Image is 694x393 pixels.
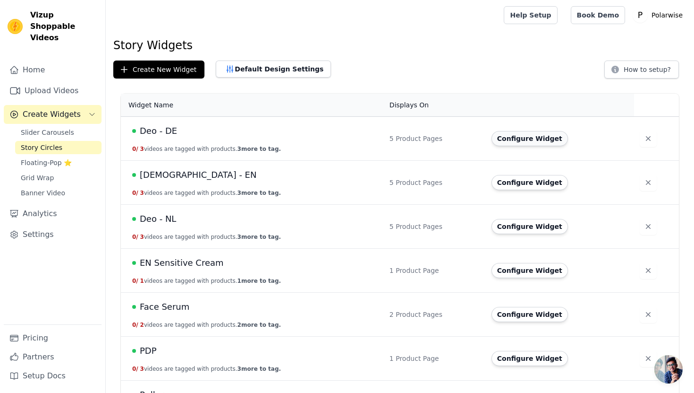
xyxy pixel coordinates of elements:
[121,94,384,117] th: Widget Name
[140,344,157,358] span: PDP
[113,61,204,79] button: Create New Widget
[389,266,480,275] div: 1 Product Page
[640,350,657,367] button: Delete widget
[384,94,486,117] th: Displays On
[132,277,281,285] button: 0/ 1videos are tagged with products.1more to tag.
[491,131,568,146] button: Configure Widget
[237,234,281,240] span: 3 more to tag.
[21,158,72,167] span: Floating-Pop ⭐
[389,178,480,187] div: 5 Product Pages
[15,126,102,139] a: Slider Carousels
[491,175,568,190] button: Configure Widget
[21,128,74,137] span: Slider Carousels
[140,168,256,182] span: [DEMOGRAPHIC_DATA] - EN
[640,174,657,191] button: Delete widget
[132,321,281,329] button: 0/ 2videos are tagged with products.2more to tag.
[132,146,138,152] span: 0 /
[389,310,480,319] div: 2 Product Pages
[4,348,102,367] a: Partners
[640,218,657,235] button: Delete widget
[132,349,136,353] span: Live Published
[4,81,102,100] a: Upload Videos
[237,366,281,372] span: 3 more to tag.
[389,134,480,143] div: 5 Product Pages
[132,278,138,284] span: 0 /
[604,67,679,76] a: How to setup?
[4,204,102,223] a: Analytics
[132,234,138,240] span: 0 /
[140,234,144,240] span: 3
[4,105,102,124] button: Create Widgets
[140,124,177,138] span: Deo - DE
[132,365,281,373] button: 0/ 3videos are tagged with products.3more to tag.
[638,10,643,20] text: P
[132,145,281,153] button: 0/ 3videos are tagged with products.3more to tag.
[237,322,281,328] span: 2 more to tag.
[23,109,81,120] span: Create Widgets
[4,225,102,244] a: Settings
[15,186,102,200] a: Banner Video
[491,263,568,278] button: Configure Widget
[140,256,224,270] span: EN Sensitive Cream
[132,233,281,241] button: 0/ 3videos are tagged with products.3more to tag.
[389,354,480,363] div: 1 Product Page
[132,366,138,372] span: 0 /
[30,9,98,44] span: Vizup Shoppable Videos
[491,219,568,234] button: Configure Widget
[633,7,686,24] button: P Polarwise
[491,351,568,366] button: Configure Widget
[15,141,102,154] a: Story Circles
[654,355,683,384] div: Open de chat
[21,173,54,183] span: Grid Wrap
[132,190,138,196] span: 0 /
[140,366,144,372] span: 3
[4,367,102,385] a: Setup Docs
[8,19,23,34] img: Vizup
[648,7,686,24] p: Polarwise
[140,278,144,284] span: 1
[640,130,657,147] button: Delete widget
[237,278,281,284] span: 1 more to tag.
[640,262,657,279] button: Delete widget
[21,188,65,198] span: Banner Video
[113,38,686,53] h1: Story Widgets
[216,61,331,78] button: Default Design Settings
[4,329,102,348] a: Pricing
[491,307,568,322] button: Configure Widget
[132,217,136,221] span: Live Published
[132,261,136,265] span: Live Published
[132,129,136,133] span: Live Published
[15,156,102,169] a: Floating-Pop ⭐
[389,222,480,231] div: 5 Product Pages
[132,305,136,309] span: Live Published
[15,171,102,184] a: Grid Wrap
[21,143,62,152] span: Story Circles
[132,173,136,177] span: Live Published
[132,189,281,197] button: 0/ 3videos are tagged with products.3more to tag.
[604,61,679,79] button: How to setup?
[640,306,657,323] button: Delete widget
[571,6,625,24] a: Book Demo
[140,300,189,314] span: Face Serum
[140,146,144,152] span: 3
[140,322,144,328] span: 2
[140,212,176,226] span: Deo - NL
[237,146,281,152] span: 3 more to tag.
[504,6,557,24] a: Help Setup
[4,61,102,79] a: Home
[132,322,138,328] span: 0 /
[140,190,144,196] span: 3
[237,190,281,196] span: 3 more to tag.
